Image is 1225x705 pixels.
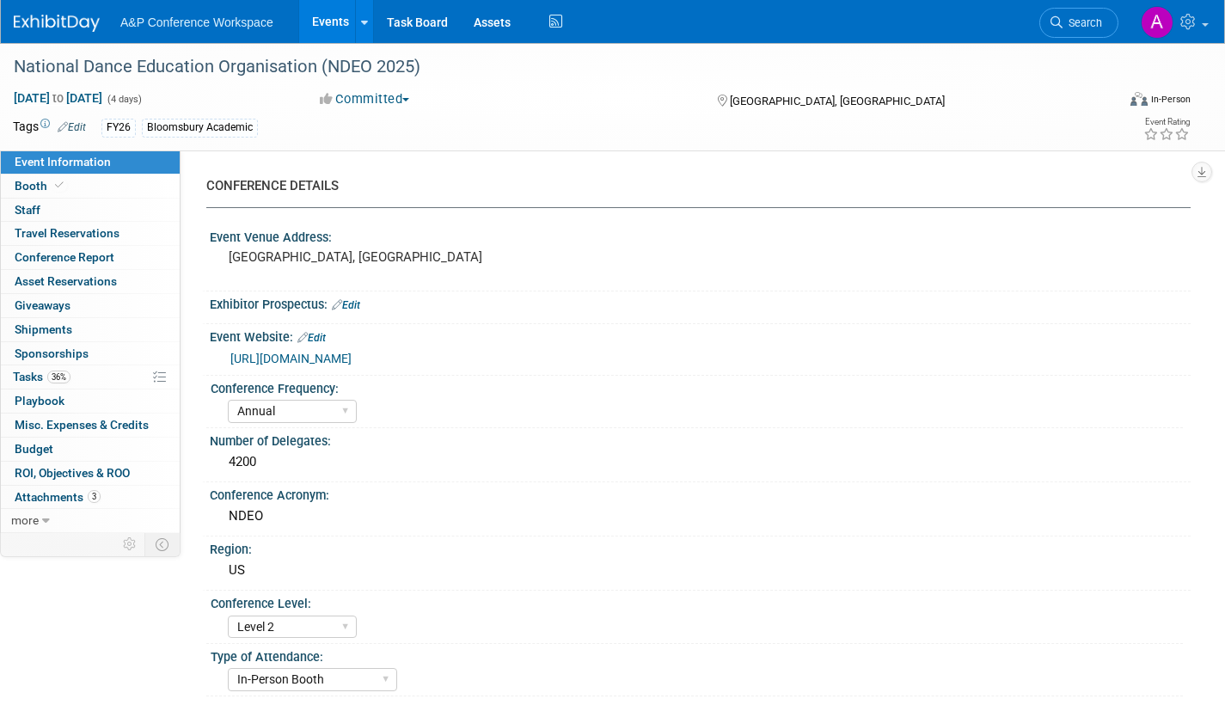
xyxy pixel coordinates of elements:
span: Playbook [15,394,64,408]
a: Asset Reservations [1,270,180,293]
img: Format-Inperson.png [1130,92,1148,106]
span: Travel Reservations [15,226,119,240]
div: Event Rating [1143,118,1190,126]
div: In-Person [1150,93,1191,106]
a: Sponsorships [1,342,180,365]
span: Sponsorships [15,346,89,360]
a: [URL][DOMAIN_NAME] [230,352,352,365]
span: [DATE] [DATE] [13,90,103,106]
a: Edit [58,121,86,133]
div: US [223,557,1178,584]
img: Amanda Oney [1141,6,1173,39]
div: Conference Acronym: [210,482,1191,504]
span: Budget [15,442,53,456]
a: Booth [1,175,180,198]
a: Tasks36% [1,365,180,389]
span: Event Information [15,155,111,169]
span: Shipments [15,322,72,336]
a: Attachments3 [1,486,180,509]
div: Conference Level: [211,591,1183,612]
button: Committed [314,90,416,108]
a: Edit [332,299,360,311]
a: Edit [297,332,326,344]
span: Conference Report [15,250,114,264]
span: ROI, Objectives & ROO [15,466,130,480]
div: Number of Delegates: [210,428,1191,450]
a: more [1,509,180,532]
div: NDEO [223,503,1178,530]
span: Booth [15,179,67,193]
a: Event Information [1,150,180,174]
a: Budget [1,438,180,461]
div: Event Website: [210,324,1191,346]
span: (4 days) [106,94,142,105]
span: more [11,513,39,527]
a: Giveaways [1,294,180,317]
a: Playbook [1,389,180,413]
span: to [50,91,66,105]
a: Shipments [1,318,180,341]
span: A&P Conference Workspace [120,15,273,29]
div: FY26 [101,119,136,137]
div: Bloomsbury Academic [142,119,258,137]
a: Travel Reservations [1,222,180,245]
a: Staff [1,199,180,222]
td: Toggle Event Tabs [145,533,181,555]
div: Event Venue Address: [210,224,1191,246]
span: Misc. Expenses & Credits [15,418,149,432]
span: Search [1063,16,1102,29]
div: CONFERENCE DETAILS [206,177,1178,195]
a: Misc. Expenses & Credits [1,414,180,437]
a: Conference Report [1,246,180,269]
span: Attachments [15,490,101,504]
div: 4200 [223,449,1178,475]
div: Type of Attendance: [211,644,1183,665]
td: Tags [13,118,86,138]
span: Giveaways [15,298,70,312]
pre: [GEOGRAPHIC_DATA], [GEOGRAPHIC_DATA] [229,249,599,265]
img: ExhibitDay [14,15,100,32]
a: Search [1039,8,1118,38]
span: 3 [88,490,101,503]
span: [GEOGRAPHIC_DATA], [GEOGRAPHIC_DATA] [730,95,945,107]
span: Tasks [13,370,70,383]
span: Asset Reservations [15,274,117,288]
i: Booth reservation complete [55,181,64,190]
a: ROI, Objectives & ROO [1,462,180,485]
span: 36% [47,371,70,383]
div: Conference Frequency: [211,376,1183,397]
div: Event Format [1016,89,1191,115]
div: Exhibitor Prospectus: [210,291,1191,314]
td: Personalize Event Tab Strip [115,533,145,555]
div: National Dance Education Organisation (NDEO 2025) [8,52,1090,83]
div: Region: [210,536,1191,558]
span: Staff [15,203,40,217]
